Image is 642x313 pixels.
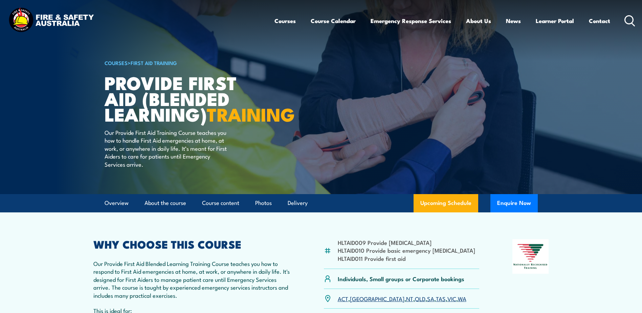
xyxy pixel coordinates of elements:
a: Upcoming Schedule [414,194,478,212]
li: HLTAID009 Provide [MEDICAL_DATA] [338,238,475,246]
li: HLTAID010 Provide basic emergency [MEDICAL_DATA] [338,246,475,254]
a: About the course [145,194,186,212]
p: Individuals, Small groups or Corporate bookings [338,275,464,283]
a: Course content [202,194,239,212]
p: Our Provide First Aid Training Course teaches you how to handle First Aid emergencies at home, at... [105,128,228,168]
img: Nationally Recognised Training logo. [512,239,549,274]
button: Enquire Now [490,194,538,212]
h6: > [105,59,272,67]
a: [GEOGRAPHIC_DATA] [350,294,404,302]
p: , , , , , , , [338,295,466,302]
a: Overview [105,194,129,212]
a: Learner Portal [536,12,574,30]
a: Course Calendar [311,12,356,30]
a: VIC [447,294,456,302]
a: COURSES [105,59,128,66]
h1: Provide First Aid (Blended Learning) [105,75,272,122]
a: QLD [415,294,425,302]
a: NT [406,294,413,302]
a: ACT [338,294,348,302]
a: WA [458,294,466,302]
a: Delivery [288,194,308,212]
a: Emergency Response Services [371,12,451,30]
a: First Aid Training [131,59,177,66]
a: About Us [466,12,491,30]
p: Our Provide First Aid Blended Learning Training Course teaches you how to respond to First Aid em... [93,259,291,299]
a: Courses [274,12,296,30]
a: TAS [436,294,446,302]
a: SA [427,294,434,302]
h2: WHY CHOOSE THIS COURSE [93,239,291,249]
li: HLTAID011 Provide first aid [338,254,475,262]
strong: TRAINING [207,100,295,128]
a: Photos [255,194,272,212]
a: News [506,12,521,30]
a: Contact [589,12,610,30]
